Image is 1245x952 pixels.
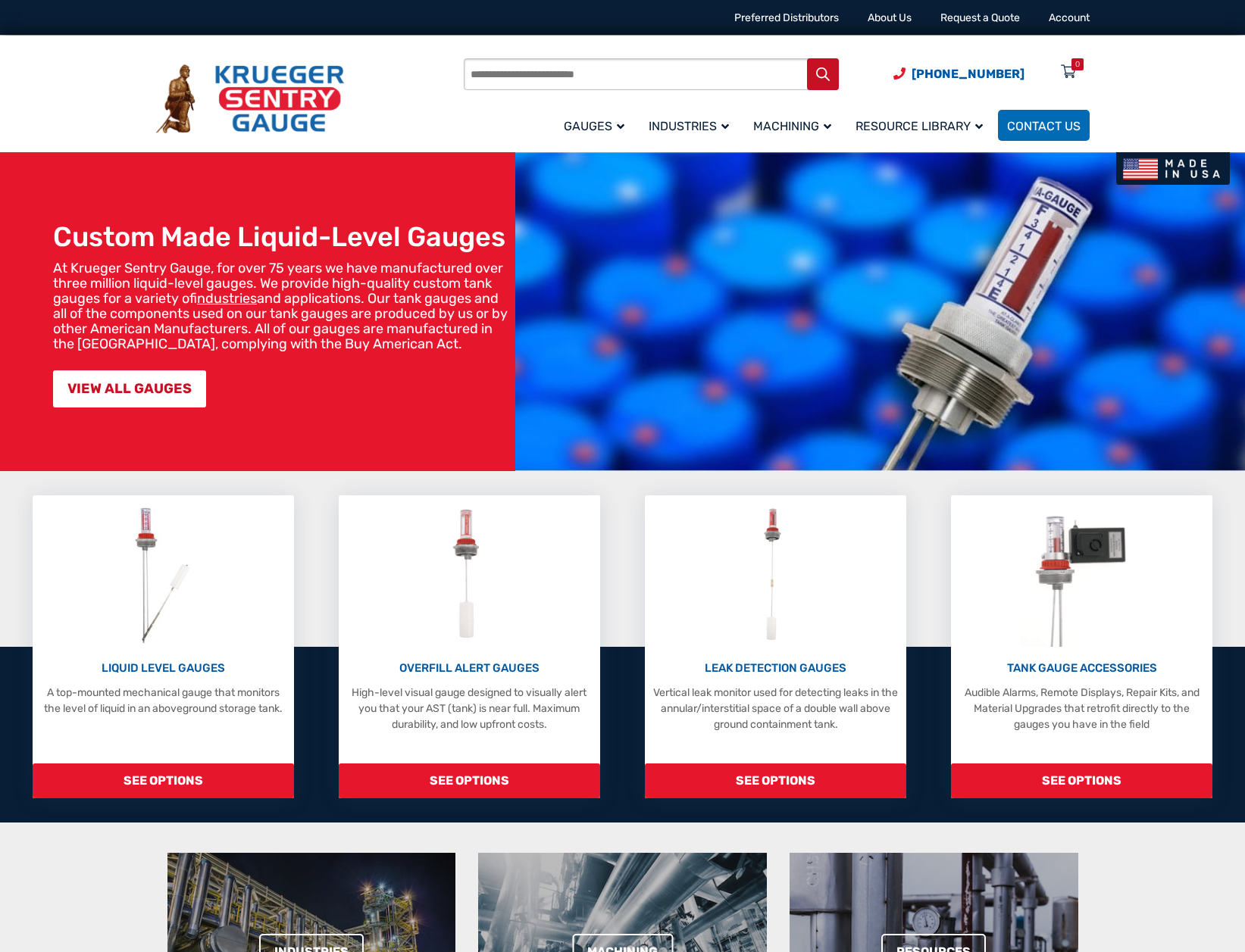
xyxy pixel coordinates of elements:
a: Overfill Alert Gauges OVERFILL ALERT GAUGES High-level visual gauge designed to visually alert yo... [339,495,600,798]
a: Resource Library [846,108,998,143]
span: Resource Library [856,119,983,133]
a: industries [197,290,257,307]
span: SEE OPTIONS [645,763,906,798]
a: Leak Detection Gauges LEAK DETECTION GAUGES Vertical leak monitor used for detecting leaks in the... [645,495,906,798]
img: Leak Detection Gauges [746,503,805,647]
a: Machining [744,108,846,143]
img: Made In USA [1116,152,1230,185]
img: Overfill Alert Gauges [436,503,503,647]
a: Tank Gauge Accessories TANK GAUGE ACCESSORIES Audible Alarms, Remote Displays, Repair Kits, and M... [951,495,1212,798]
p: At Krueger Sentry Gauge, for over 75 years we have manufactured over three million liquid-level g... [53,261,508,351]
span: Industries [649,119,729,133]
p: TANK GAUGE ACCESSORIES [959,660,1205,677]
img: bg_hero_bannerksentry [515,152,1245,471]
a: Phone Number (920) 434-8860 [893,64,1024,83]
span: SEE OPTIONS [951,763,1212,798]
p: Vertical leak monitor used for detecting leaks in the annular/interstitial space of a double wall... [652,685,899,732]
a: Gauges [555,108,640,143]
span: Contact Us [1007,119,1081,133]
p: OVERFILL ALERT GAUGES [346,660,593,677]
a: Preferred Distributors [734,11,839,24]
p: A top-mounted mechanical gauge that monitors the level of liquid in an aboveground storage tank. [40,685,286,716]
a: VIEW ALL GAUGES [53,370,206,407]
div: 0 [1075,58,1080,70]
span: [PHONE_NUMBER] [912,67,1024,81]
a: Account [1049,11,1090,24]
p: High-level visual gauge designed to visually alert you that your AST (tank) is near full. Maximum... [346,685,593,732]
h1: Custom Made Liquid-Level Gauges [53,220,508,253]
img: Liquid Level Gauges [123,503,203,647]
img: Tank Gauge Accessories [1021,503,1143,647]
a: Contact Us [998,110,1090,141]
p: Audible Alarms, Remote Displays, Repair Kits, and Material Upgrades that retrofit directly to the... [959,685,1205,732]
a: Liquid Level Gauges LIQUID LEVEL GAUGES A top-mounted mechanical gauge that monitors the level of... [33,495,294,798]
span: SEE OPTIONS [33,763,294,798]
p: LEAK DETECTION GAUGES [652,660,899,677]
img: Krueger Sentry Gauge [156,64,344,134]
span: SEE OPTIONS [339,763,600,798]
a: Industries [640,108,744,143]
p: LIQUID LEVEL GAUGES [40,660,286,677]
a: Request a Quote [940,11,1020,24]
a: About Us [868,11,912,24]
span: Gauges [564,119,624,133]
span: Machining [753,119,831,133]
